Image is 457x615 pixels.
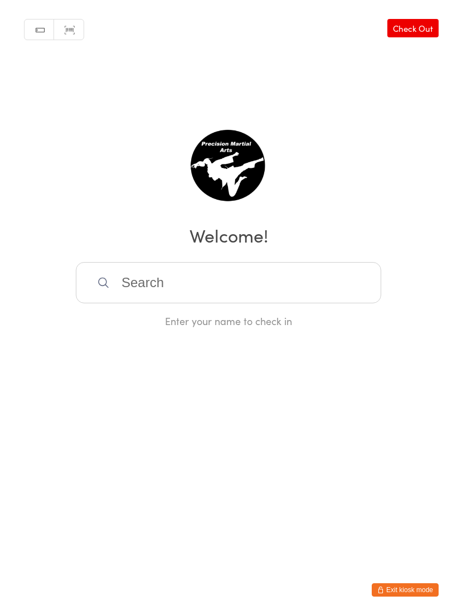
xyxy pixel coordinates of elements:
[187,123,270,207] img: Precision Martial Arts
[76,314,381,328] div: Enter your name to check in
[11,222,446,248] h2: Welcome!
[76,262,381,303] input: Search
[387,19,439,37] a: Check Out
[372,583,439,597] button: Exit kiosk mode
